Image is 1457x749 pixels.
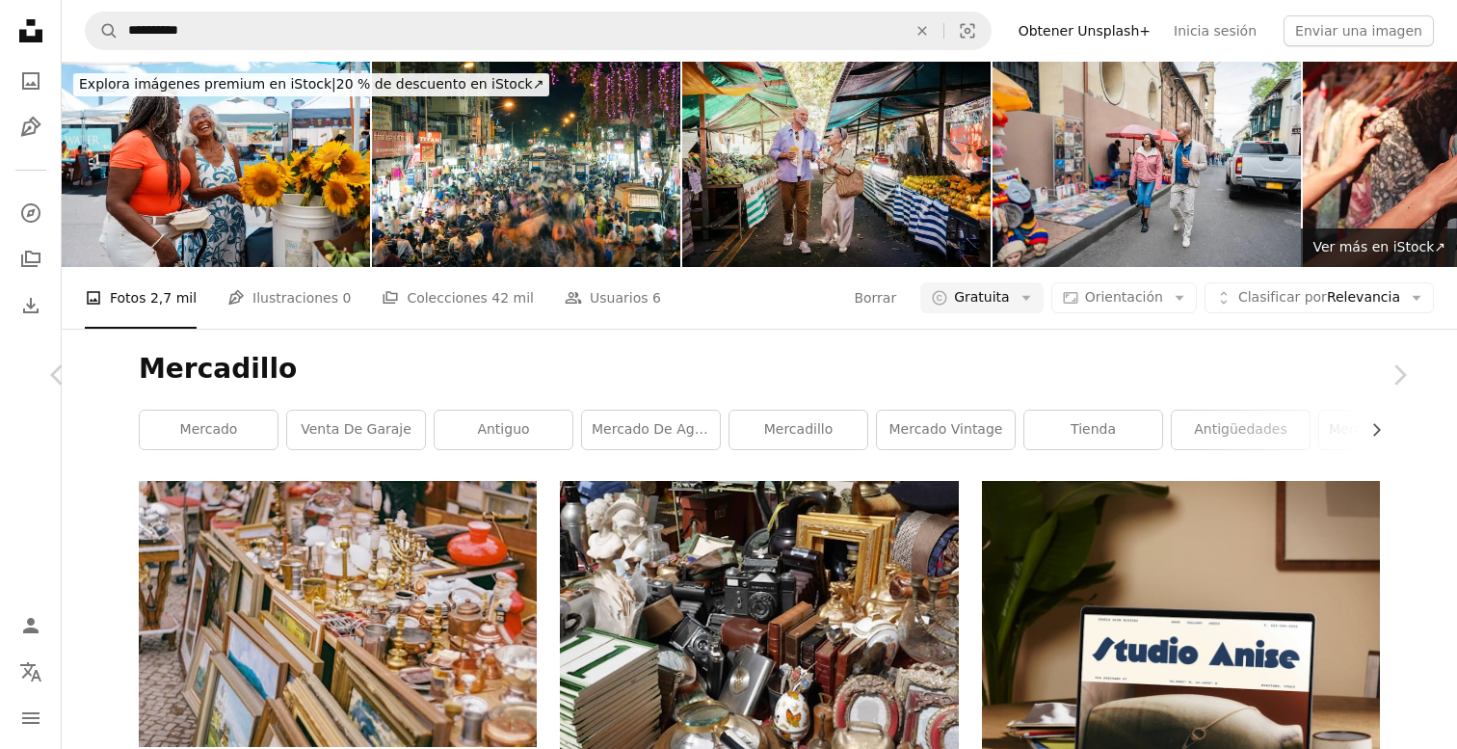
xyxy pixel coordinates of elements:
[1319,411,1457,449] a: Mercado de pulgas
[729,411,867,449] a: mercadillo
[12,240,50,279] a: Colecciones
[560,622,958,639] a: Componente estéreo negro y plateado
[1238,289,1327,305] span: Clasificar por
[287,411,425,449] a: Venta de garaje
[382,267,534,329] a: Colecciones 42 mil
[12,108,50,147] a: Ilustraciones
[1024,411,1162,449] a: Tienda
[12,699,50,737] button: Menú
[12,194,50,232] a: Explorar
[1312,239,1445,254] span: Ver más en iStock ↗
[139,352,1380,387] h1: Mercadillo
[920,282,1044,313] button: Gratuita
[79,76,336,92] span: Explora imágenes premium en iStock |
[1341,282,1457,468] a: Siguiente
[1284,15,1434,46] button: Enviar una imagen
[12,62,50,100] a: Fotos
[901,13,943,49] button: Borrar
[877,411,1015,449] a: Mercado vintage
[342,287,351,308] span: 0
[435,411,572,449] a: antiguo
[140,411,278,449] a: mercado
[1301,228,1457,267] a: Ver más en iStock↗
[652,287,661,308] span: 6
[853,282,897,313] button: Borrar
[1172,411,1310,449] a: Antigüedades
[944,13,991,49] button: Búsqueda visual
[79,76,543,92] span: 20 % de descuento en iStock ↗
[85,12,992,50] form: Encuentra imágenes en todo el sitio
[582,411,720,449] a: Mercado de agricultores
[993,62,1301,267] img: Amigos turistas hablando y caminando en Bogotá
[1205,282,1434,313] button: Clasificar porRelevancia
[954,288,1010,308] span: Gratuita
[565,267,661,329] a: Usuarios 6
[62,62,561,108] a: Explora imágenes premium en iStock|20 % de descuento en iStock↗
[1051,282,1197,313] button: Orientación
[1085,289,1163,305] span: Orientación
[491,287,534,308] span: 42 mil
[62,62,370,267] img: Hawaiian local tour guide and senior client looking at flowers together at the farmer's market
[227,267,351,329] a: Ilustraciones 0
[682,62,991,267] img: Senior tourist couple eating pastel at street market
[12,653,50,691] button: Idioma
[1007,15,1162,46] a: Obtener Unsplash+
[1162,15,1268,46] a: Inicia sesión
[1238,288,1400,308] span: Relevancia
[372,62,680,267] img: Multitud en la calle de la ciudad de Mumbai por la noche
[12,606,50,645] a: Iniciar sesión / Registrarse
[139,481,537,746] img: Trofeo de oro y plata en estante de madera marrón
[86,13,119,49] button: Buscar en Unsplash
[139,604,537,622] a: Trofeo de oro y plata en estante de madera marrón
